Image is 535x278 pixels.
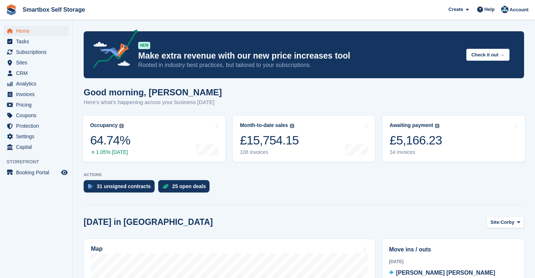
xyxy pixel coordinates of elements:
[233,116,375,162] a: Month-to-date sales £15,754.15 108 invoices
[83,116,225,162] a: Occupancy 64.74% 1.05% [DATE]
[4,121,69,131] a: menu
[501,219,515,226] span: Corby
[90,149,130,155] div: 1.05% [DATE]
[435,124,439,128] img: icon-info-grey-7440780725fd019a000dd9b08b2336e03edf1995a4989e88bcd33f0948082b44.svg
[382,116,525,162] a: Awaiting payment £5,166.23 34 invoices
[4,68,69,78] a: menu
[4,167,69,178] a: menu
[4,100,69,110] a: menu
[501,6,508,13] img: Roger Canham
[163,184,169,189] img: deal-1b604bf984904fb50ccaf53a9ad4b4a5d6e5aea283cecdc64d6e3604feb123c2.svg
[390,149,442,155] div: 34 invoices
[240,133,299,148] div: £15,754.15
[4,36,69,47] a: menu
[90,133,130,148] div: 64.74%
[240,149,299,155] div: 108 invoices
[290,124,294,128] img: icon-info-grey-7440780725fd019a000dd9b08b2336e03edf1995a4989e88bcd33f0948082b44.svg
[448,6,463,13] span: Create
[84,217,213,227] h2: [DATE] in [GEOGRAPHIC_DATA]
[90,122,117,128] div: Occupancy
[16,121,60,131] span: Protection
[16,26,60,36] span: Home
[6,4,17,15] img: stora-icon-8386f47178a22dfd0bd8f6a31ec36ba5ce8667c1dd55bd0f319d3a0aa187defe.svg
[97,183,151,189] div: 31 unsigned contracts
[16,142,60,152] span: Capital
[390,122,433,128] div: Awaiting payment
[60,168,69,177] a: Preview store
[491,219,501,226] span: Site:
[172,183,206,189] div: 25 open deals
[16,36,60,47] span: Tasks
[119,124,124,128] img: icon-info-grey-7440780725fd019a000dd9b08b2336e03edf1995a4989e88bcd33f0948082b44.svg
[4,47,69,57] a: menu
[466,49,510,61] button: Check it out →
[4,89,69,99] a: menu
[16,100,60,110] span: Pricing
[91,246,103,252] h2: Map
[16,131,60,142] span: Settings
[390,133,442,148] div: £5,166.23
[138,61,460,69] p: Rooted in industry best practices, but tailored to your subscriptions.
[7,158,72,166] span: Storefront
[138,51,460,61] p: Make extra revenue with our new price increases tool
[138,42,150,49] div: NEW
[16,68,60,78] span: CRM
[4,57,69,68] a: menu
[84,98,222,107] p: Here's what's happening across your business [DATE]
[16,79,60,89] span: Analytics
[16,47,60,57] span: Subscriptions
[240,122,288,128] div: Month-to-date sales
[16,110,60,120] span: Coupons
[484,6,495,13] span: Help
[16,167,60,178] span: Booking Portal
[84,172,524,177] p: ACTIONS
[4,142,69,152] a: menu
[510,6,528,13] span: Account
[20,4,88,16] a: Smartbox Self Storage
[88,184,93,188] img: contract_signature_icon-13c848040528278c33f63329250d36e43548de30e8caae1d1a13099fd9432cc5.svg
[389,258,517,265] div: [DATE]
[84,87,222,97] h1: Good morning, [PERSON_NAME]
[389,245,517,254] h2: Move ins / outs
[4,26,69,36] a: menu
[487,216,524,228] button: Site: Corby
[16,57,60,68] span: Sites
[4,131,69,142] a: menu
[4,110,69,120] a: menu
[87,29,138,71] img: price-adjustments-announcement-icon-8257ccfd72463d97f412b2fc003d46551f7dbcb40ab6d574587a9cd5c0d94...
[158,180,213,196] a: 25 open deals
[84,180,158,196] a: 31 unsigned contracts
[16,89,60,99] span: Invoices
[4,79,69,89] a: menu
